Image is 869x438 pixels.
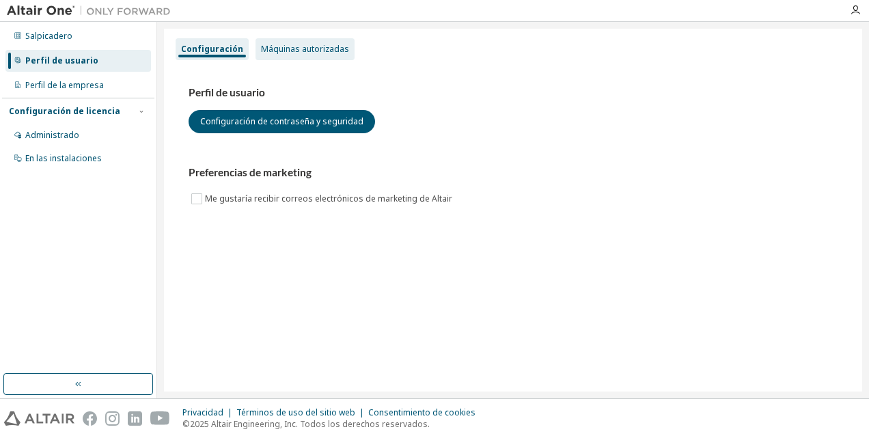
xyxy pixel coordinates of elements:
[83,411,97,426] img: facebook.svg
[190,418,430,430] font: 2025 Altair Engineering, Inc. Todos los derechos reservados.
[25,130,79,141] div: Administrado
[128,411,142,426] img: linkedin.svg
[182,407,236,418] div: Privacidad
[189,86,838,100] h3: Perfil de usuario
[189,110,375,133] button: Configuración de contraseña y seguridad
[9,106,120,117] div: Configuración de licencia
[182,418,484,430] p: ©
[261,44,349,55] div: Máquinas autorizadas
[4,411,74,426] img: altair_logo.svg
[25,153,102,164] div: En las instalaciones
[205,191,455,207] label: Me gustaría recibir correos electrónicos de marketing de Altair
[25,80,104,91] div: Perfil de la empresa
[25,55,98,66] div: Perfil de usuario
[189,166,838,180] h3: Preferencias de marketing
[181,44,243,55] div: Configuración
[150,411,170,426] img: youtube.svg
[368,407,484,418] div: Consentimiento de cookies
[7,4,178,18] img: Altair Uno
[105,411,120,426] img: instagram.svg
[236,407,368,418] div: Términos de uso del sitio web
[25,31,72,42] div: Salpicadero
